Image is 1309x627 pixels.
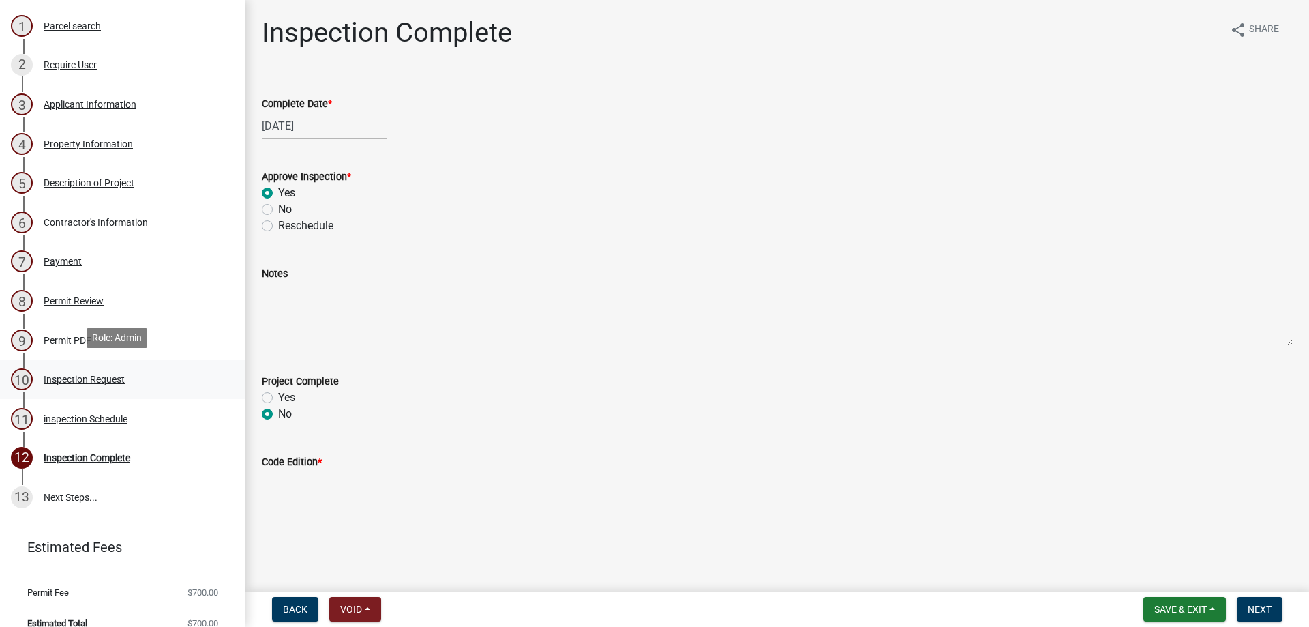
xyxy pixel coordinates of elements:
div: 1 [11,15,33,37]
div: 7 [11,250,33,272]
span: Permit Fee [27,588,69,597]
span: $700.00 [187,588,218,597]
div: Description of Project [44,178,134,188]
div: 3 [11,93,33,115]
div: Applicant Information [44,100,136,109]
div: 4 [11,133,33,155]
div: Role: Admin [87,328,147,348]
div: 11 [11,408,33,430]
label: No [278,201,292,218]
div: 5 [11,172,33,194]
div: Parcel search [44,21,101,31]
div: Require User [44,60,97,70]
span: Back [283,604,307,615]
div: Payment [44,257,82,266]
div: Property Information [44,139,133,149]
div: 13 [11,486,33,508]
label: Complete Date [262,100,332,109]
div: Inspection Complete [44,453,130,463]
input: mm/dd/yyyy [262,112,387,140]
div: Permit Review [44,296,104,306]
div: 10 [11,368,33,390]
div: Inspection Request [44,375,125,384]
div: 2 [11,54,33,76]
label: Reschedule [278,218,333,234]
div: Permit PDF [44,336,91,345]
button: Save & Exit [1143,597,1226,622]
div: 12 [11,447,33,469]
label: No [278,406,292,422]
label: Code Edition [262,458,322,467]
div: 8 [11,290,33,312]
div: inspection Schedule [44,414,127,424]
div: 6 [11,212,33,233]
h1: Inspection Complete [262,16,512,49]
span: Next [1248,604,1272,615]
span: Share [1249,22,1279,38]
button: Next [1237,597,1282,622]
label: Approve Inspection [262,173,351,182]
label: Project Complete [262,377,339,387]
label: Yes [278,185,295,201]
span: Void [340,604,362,615]
button: Void [329,597,381,622]
label: Yes [278,390,295,406]
span: Save & Exit [1154,604,1207,615]
i: share [1230,22,1246,38]
a: Estimated Fees [11,534,224,561]
label: Notes [262,269,288,279]
div: 9 [11,330,33,351]
button: shareShare [1219,16,1290,43]
div: Contractor's Information [44,218,148,227]
button: Back [272,597,318,622]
